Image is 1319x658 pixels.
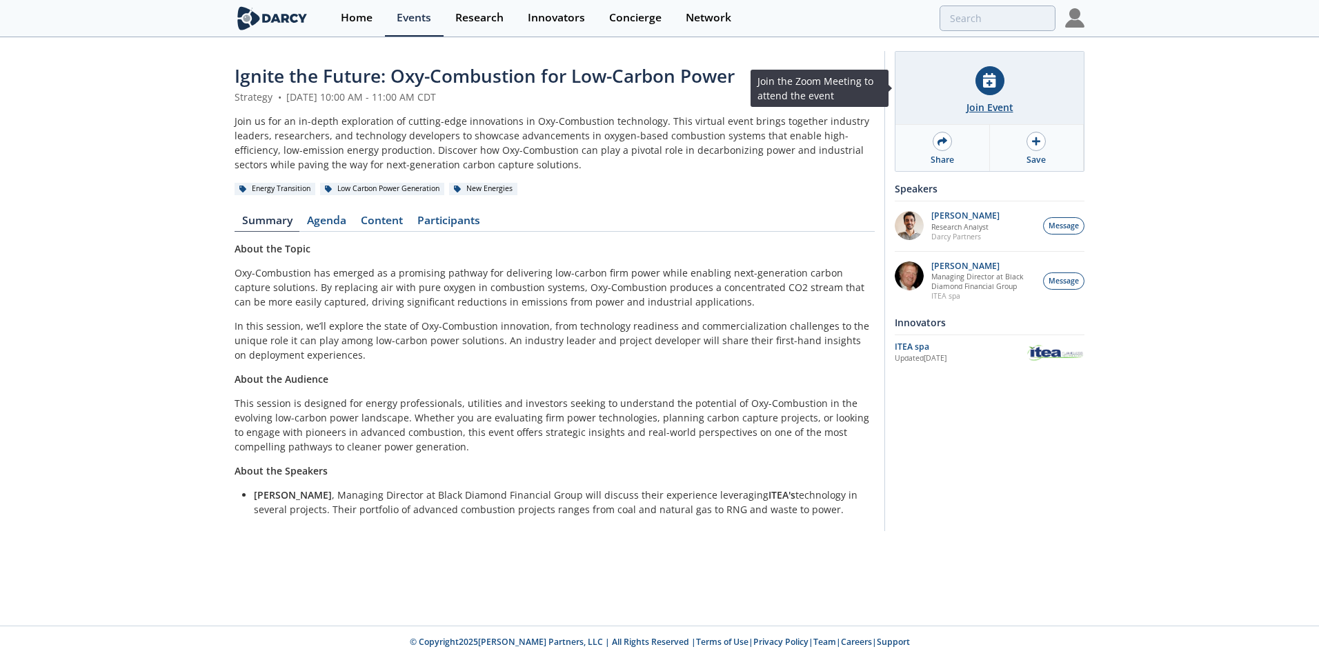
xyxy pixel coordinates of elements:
[931,261,1036,271] p: [PERSON_NAME]
[768,488,795,501] strong: ITEA's
[410,215,487,232] a: Participants
[254,488,332,501] strong: [PERSON_NAME]
[877,636,910,648] a: Support
[528,12,585,23] div: Innovators
[931,272,1036,291] p: Managing Director at Black Diamond Financial Group
[931,154,954,166] div: Share
[895,261,924,290] img: 5c882eca-8b14-43be-9dc2-518e113e9a37
[235,90,875,104] div: Strategy [DATE] 10:00 AM - 11:00 AM CDT
[1049,221,1079,232] span: Message
[940,6,1055,31] input: Advanced Search
[275,90,284,103] span: •
[895,353,1027,364] div: Updated [DATE]
[813,636,836,648] a: Team
[966,100,1013,114] div: Join Event
[235,319,875,362] p: In this session, we’ll explore the state of Oxy-Combustion innovation, from technology readiness ...
[841,636,872,648] a: Careers
[235,396,875,454] p: This session is designed for energy professionals, utilities and investors seeking to understand ...
[686,12,731,23] div: Network
[449,183,517,195] div: New Energies
[353,215,410,232] a: Content
[931,222,1000,232] p: Research Analyst
[235,6,310,30] img: logo-wide.svg
[149,636,1170,648] p: © Copyright 2025 [PERSON_NAME] Partners, LLC | All Rights Reserved | | | | |
[1043,217,1084,235] button: Message
[931,232,1000,241] p: Darcy Partners
[753,636,809,648] a: Privacy Policy
[455,12,504,23] div: Research
[320,183,444,195] div: Low Carbon Power Generation
[895,211,924,240] img: e78dc165-e339-43be-b819-6f39ce58aec6
[1027,343,1084,363] img: ITEA spa
[254,488,865,517] li: , Managing Director at Black Diamond Financial Group will discuss their experience leveraging tec...
[235,63,735,88] span: Ignite the Future: Oxy-Combustion for Low-Carbon Power
[895,310,1084,335] div: Innovators
[1065,8,1084,28] img: Profile
[299,215,353,232] a: Agenda
[609,12,662,23] div: Concierge
[235,464,328,477] strong: About the Speakers
[397,12,431,23] div: Events
[1043,272,1084,290] button: Message
[235,242,310,255] strong: About the Topic
[931,211,1000,221] p: [PERSON_NAME]
[1027,154,1046,166] div: Save
[1049,276,1079,287] span: Message
[895,340,1084,364] a: ITEA spa Updated[DATE] ITEA spa
[895,177,1084,201] div: Speakers
[341,12,373,23] div: Home
[235,372,328,386] strong: About the Audience
[235,266,875,309] p: Oxy-Combustion has emerged as a promising pathway for delivering low-carbon firm power while enab...
[931,291,1036,301] p: ITEA spa
[235,114,875,172] div: Join us for an in-depth exploration of cutting-edge innovations in Oxy-Combustion technology. Thi...
[696,636,748,648] a: Terms of Use
[235,183,315,195] div: Energy Transition
[895,341,1027,353] div: ITEA spa
[235,215,299,232] a: Summary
